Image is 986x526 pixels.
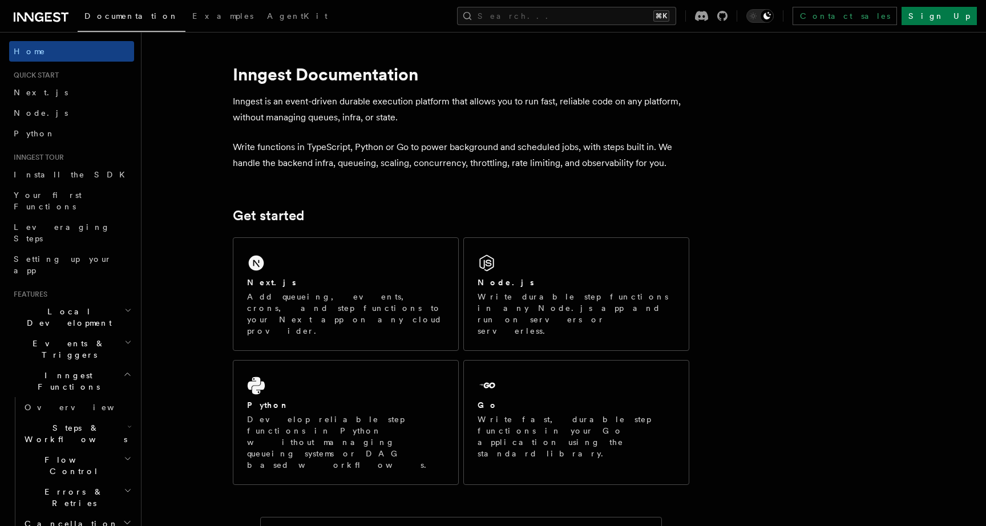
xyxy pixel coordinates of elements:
[14,170,132,179] span: Install the SDK
[14,254,112,275] span: Setting up your app
[14,46,46,57] span: Home
[14,108,68,118] span: Node.js
[902,7,977,25] a: Sign Up
[9,249,134,281] a: Setting up your app
[478,291,675,337] p: Write durable step functions in any Node.js app and run on servers or serverless.
[653,10,669,22] kbd: ⌘K
[9,370,123,393] span: Inngest Functions
[9,153,64,162] span: Inngest tour
[233,94,689,126] p: Inngest is an event-driven durable execution platform that allows you to run fast, reliable code ...
[9,217,134,249] a: Leveraging Steps
[14,129,55,138] span: Python
[233,139,689,171] p: Write functions in TypeScript, Python or Go to power background and scheduled jobs, with steps bu...
[9,306,124,329] span: Local Development
[9,333,134,365] button: Events & Triggers
[9,123,134,144] a: Python
[78,3,185,32] a: Documentation
[20,422,127,445] span: Steps & Workflows
[233,237,459,351] a: Next.jsAdd queueing, events, crons, and step functions to your Next app on any cloud provider.
[233,208,304,224] a: Get started
[20,418,134,450] button: Steps & Workflows
[14,191,82,211] span: Your first Functions
[478,399,498,411] h2: Go
[9,164,134,185] a: Install the SDK
[9,338,124,361] span: Events & Triggers
[260,3,334,31] a: AgentKit
[233,360,459,485] a: PythonDevelop reliable step functions in Python without managing queueing systems or DAG based wo...
[9,301,134,333] button: Local Development
[9,82,134,103] a: Next.js
[9,185,134,217] a: Your first Functions
[20,486,124,509] span: Errors & Retries
[233,64,689,84] h1: Inngest Documentation
[20,482,134,513] button: Errors & Retries
[9,365,134,397] button: Inngest Functions
[9,103,134,123] a: Node.js
[247,277,296,288] h2: Next.js
[9,71,59,80] span: Quick start
[20,397,134,418] a: Overview
[247,414,444,471] p: Develop reliable step functions in Python without managing queueing systems or DAG based workflows.
[20,450,134,482] button: Flow Control
[247,399,289,411] h2: Python
[793,7,897,25] a: Contact sales
[478,414,675,459] p: Write fast, durable step functions in your Go application using the standard library.
[14,88,68,97] span: Next.js
[478,277,534,288] h2: Node.js
[267,11,328,21] span: AgentKit
[9,41,134,62] a: Home
[247,291,444,337] p: Add queueing, events, crons, and step functions to your Next app on any cloud provider.
[9,290,47,299] span: Features
[14,222,110,243] span: Leveraging Steps
[457,7,676,25] button: Search...⌘K
[463,237,689,351] a: Node.jsWrite durable step functions in any Node.js app and run on servers or serverless.
[185,3,260,31] a: Examples
[84,11,179,21] span: Documentation
[20,454,124,477] span: Flow Control
[192,11,253,21] span: Examples
[25,403,142,412] span: Overview
[746,9,774,23] button: Toggle dark mode
[463,360,689,485] a: GoWrite fast, durable step functions in your Go application using the standard library.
